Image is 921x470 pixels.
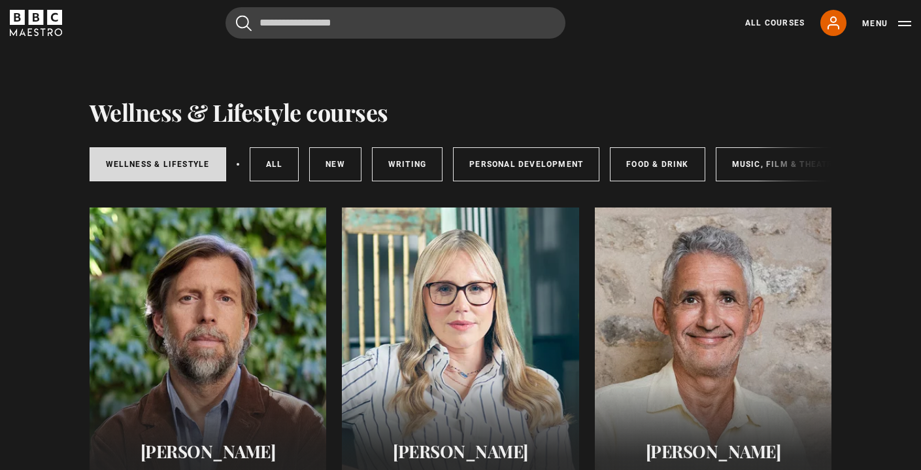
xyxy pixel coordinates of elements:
a: Wellness & Lifestyle [90,147,226,181]
svg: BBC Maestro [10,10,62,36]
a: Writing [372,147,443,181]
h1: Wellness & Lifestyle courses [90,98,388,126]
a: New [309,147,361,181]
button: Submit the search query [236,15,252,31]
h2: [PERSON_NAME] [105,441,311,461]
input: Search [226,7,565,39]
h2: [PERSON_NAME] [611,441,816,461]
a: All Courses [745,17,805,29]
a: All [250,147,299,181]
a: Personal Development [453,147,599,181]
button: Toggle navigation [862,17,911,30]
a: Music, Film & Theatre [716,147,855,181]
a: Food & Drink [610,147,705,181]
h2: [PERSON_NAME] [358,441,563,461]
